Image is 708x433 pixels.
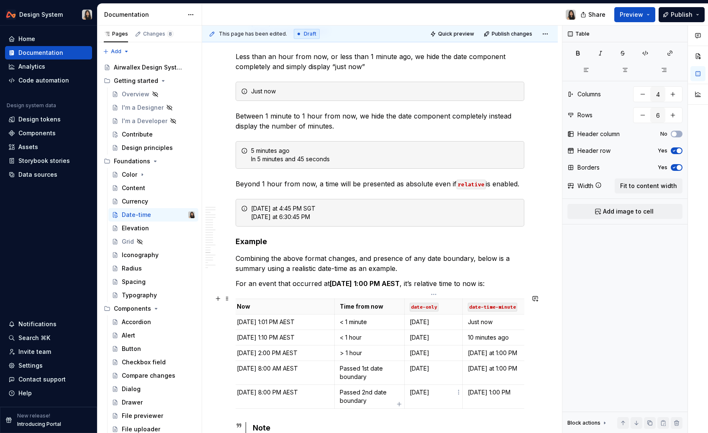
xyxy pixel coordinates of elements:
a: Currency [108,195,198,208]
div: Alert [122,331,135,340]
button: Add image to cell [567,204,682,219]
div: Checkbox field [122,358,166,366]
div: Width [577,182,593,190]
strong: Note [253,423,270,432]
a: Spacing [108,275,198,289]
div: Changes [143,31,174,37]
div: Button [122,345,141,353]
a: Assets [5,140,92,154]
div: Contribute [122,130,153,139]
p: [DATE] 2:00 PM AEST [237,349,329,357]
span: 8 [167,31,174,37]
code: relative [457,180,486,189]
a: Airwallex Design System [100,61,198,74]
p: Introducing Portal [17,421,61,428]
a: Grid [108,235,198,248]
a: Home [5,32,92,46]
p: [DATE] [410,333,457,342]
strong: [DATE] 1:00 PM AEST [330,279,400,288]
code: date-time-minute [468,303,517,312]
div: Columns [577,90,601,98]
p: [DATE] [410,388,457,397]
a: Data sources [5,168,92,181]
img: 0733df7c-e17f-4421-95a9-ced236ef1ff0.png [6,10,16,20]
p: [DATE] 1:10 PM AEST [237,333,329,342]
code: date-only [410,303,439,312]
p: > 1 hour [340,349,400,357]
span: Publish changes [492,31,532,37]
div: Design tokens [18,115,61,124]
div: Documentation [104,10,183,19]
a: Radius [108,262,198,275]
button: Search ⌘K [5,331,92,345]
p: [DATE] at 1:00 PM [468,349,562,357]
div: Design System [19,10,63,19]
div: Borders [577,163,600,172]
label: No [660,131,667,137]
p: [DATE] 8:00 PM AEST [237,388,329,397]
div: Design system data [7,102,56,109]
a: Content [108,181,198,195]
a: File previewer [108,409,198,423]
div: Drawer [122,398,143,407]
span: Draft [304,31,316,37]
div: Content [122,184,145,192]
div: Getting started [114,77,158,85]
div: Components [114,304,151,313]
p: New release! [17,412,50,419]
div: Help [18,389,32,397]
a: Settings [5,359,92,372]
div: Date-time [122,211,151,219]
div: Data sources [18,170,57,179]
a: Button [108,342,198,356]
div: Typography [122,291,157,299]
p: Between 1 minute to 1 hour from now, we hide the date component completely instead display the nu... [236,111,524,131]
div: Color [122,170,137,179]
div: Header column [577,130,620,138]
div: [DATE] at 4:45 PM SGT [DATE] at 6:30:45 PM [251,204,519,221]
button: Share [576,7,611,22]
a: I'm a Developer [108,114,198,128]
a: Compare changes [108,369,198,382]
div: Pages [104,31,128,37]
div: Code automation [18,76,69,85]
a: Typography [108,289,198,302]
img: Xiangjun [82,10,92,20]
div: Elevation [122,224,149,232]
div: Settings [18,361,43,370]
a: Components [5,126,92,140]
p: Passed 2nd date boundary [340,388,400,405]
div: Dialog [122,385,141,393]
div: Search ⌘K [18,334,50,342]
div: Invite team [18,348,51,356]
a: Checkbox field [108,356,198,369]
div: I'm a Designer [122,103,164,112]
p: < 1 minute [340,318,400,326]
a: Date-timeXiangjun [108,208,198,222]
a: Dialog [108,382,198,396]
p: For an event that occurred at , it’s relative time to now is: [236,278,524,289]
div: Radius [122,264,142,273]
div: Components [100,302,198,315]
button: Publish changes [481,28,536,40]
label: Yes [658,164,667,171]
div: Notifications [18,320,56,328]
p: Less than an hour from now, or less than 1 minute ago, we hide the date component completely and ... [236,52,524,72]
div: Overview [122,90,149,98]
p: [DATE] [410,364,457,373]
button: Notifications [5,317,92,331]
button: Preview [614,7,655,22]
p: Beyond 1 hour from now, a time will be presented as absolute even if is enabled. [236,179,524,189]
p: Combining the above format changes, and presence of any date boundary, below is a summary using a... [236,253,524,273]
label: Yes [658,147,667,154]
button: Quick preview [428,28,478,40]
a: Drawer [108,396,198,409]
a: Code automation [5,74,92,87]
div: Airwallex Design System [114,63,183,72]
a: Design tokens [5,113,92,126]
a: Contribute [108,128,198,141]
div: Iconography [122,251,159,259]
div: Analytics [18,62,45,71]
p: Passed 1st date boundary [340,364,400,381]
button: Add [100,46,132,57]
